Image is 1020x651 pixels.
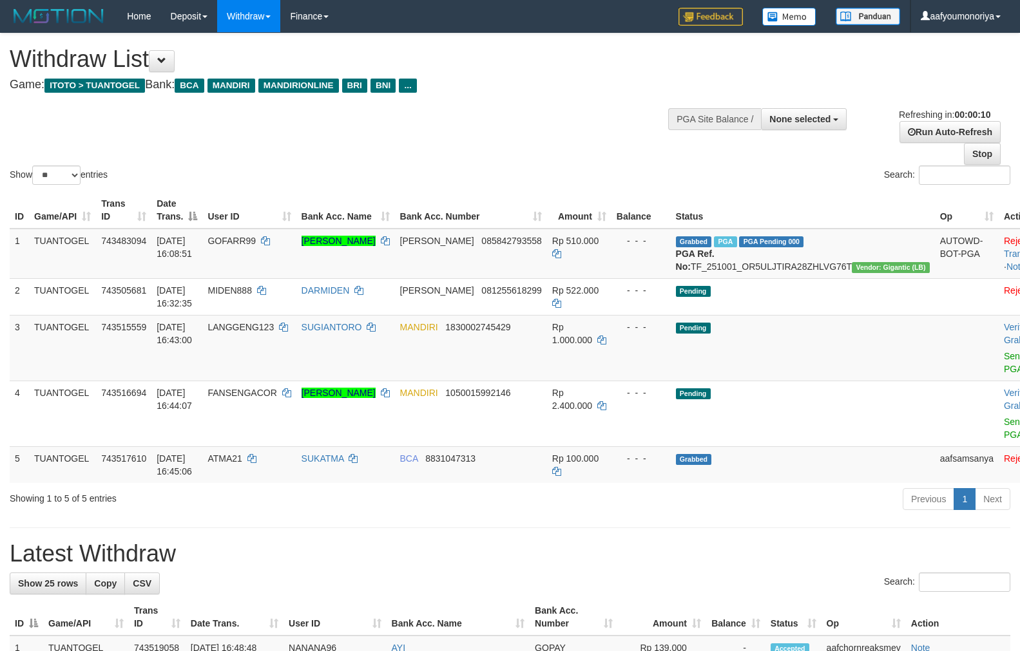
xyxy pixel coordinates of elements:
th: Trans ID: activate to sort column ascending [96,192,151,229]
span: Rp 100.000 [552,453,599,464]
th: Trans ID: activate to sort column ascending [129,599,186,636]
button: None selected [761,108,847,130]
th: Bank Acc. Name: activate to sort column ascending [296,192,395,229]
span: MANDIRI [400,388,438,398]
label: Show entries [10,165,108,185]
span: None selected [769,114,831,124]
th: User ID: activate to sort column ascending [202,192,296,229]
div: Showing 1 to 5 of 5 entries [10,487,416,505]
th: Action [906,599,1010,636]
th: User ID: activate to sort column ascending [284,599,386,636]
th: Balance: activate to sort column ascending [706,599,765,636]
h4: Game: Bank: [10,79,667,91]
td: TUANTOGEL [29,315,96,381]
span: Rp 510.000 [552,236,599,246]
th: ID [10,192,29,229]
td: 5 [10,446,29,483]
img: Feedback.jpg [678,8,743,26]
a: Stop [964,143,1001,165]
span: Refreshing in: [899,109,990,120]
td: 4 [10,381,29,446]
strong: 00:00:10 [954,109,990,120]
span: Grabbed [676,236,712,247]
input: Search: [919,165,1010,185]
span: Copy [94,578,117,589]
select: Showentries [32,165,81,185]
span: Grabbed [676,454,712,465]
a: DARMIDEN [302,285,350,296]
img: panduan.png [836,8,900,25]
span: [PERSON_NAME] [400,285,474,296]
span: Show 25 rows [18,578,78,589]
span: Pending [676,286,711,297]
span: MANDIRIONLINE [258,79,339,93]
span: [DATE] 16:32:35 [157,285,192,308]
th: Date Trans.: activate to sort column descending [151,192,202,229]
a: Run Auto-Refresh [900,121,1001,143]
td: TF_251001_OR5ULJTIRA28ZHLVG76T [671,229,935,279]
th: Date Trans.: activate to sort column ascending [186,599,284,636]
th: Amount: activate to sort column ascending [547,192,611,229]
td: TUANTOGEL [29,446,96,483]
span: BRI [342,79,367,93]
td: 3 [10,315,29,381]
a: Copy [86,572,125,594]
th: Bank Acc. Number: activate to sort column ascending [530,599,618,636]
span: Pending [676,388,711,399]
div: - - - [617,321,666,334]
span: Rp 522.000 [552,285,599,296]
span: [DATE] 16:44:07 [157,388,192,411]
th: Status: activate to sort column ascending [765,599,822,636]
span: BNI [370,79,396,93]
span: MANDIRI [207,79,255,93]
a: SUKATMA [302,453,344,464]
a: 1 [954,488,976,510]
td: TUANTOGEL [29,229,96,279]
th: Balance [611,192,671,229]
h1: Withdraw List [10,46,667,72]
span: [DATE] 16:43:00 [157,322,192,345]
span: MANDIRI [400,322,438,332]
span: ATMA21 [207,453,242,464]
span: 743515559 [101,322,146,332]
th: Op: activate to sort column ascending [822,599,906,636]
span: 743505681 [101,285,146,296]
img: Button%20Memo.svg [762,8,816,26]
span: BCA [400,453,418,464]
td: aafsamsanya [935,446,999,483]
th: Status [671,192,935,229]
span: Rp 2.400.000 [552,388,592,411]
th: ID: activate to sort column descending [10,599,43,636]
span: FANSENGACOR [207,388,276,398]
span: 743516694 [101,388,146,398]
a: Show 25 rows [10,572,86,594]
a: Previous [903,488,954,510]
span: 743517610 [101,453,146,464]
th: Amount: activate to sort column ascending [618,599,706,636]
div: - - - [617,386,666,399]
th: Game/API: activate to sort column ascending [43,599,129,636]
input: Search: [919,572,1010,592]
span: PGA Pending [739,236,803,247]
div: - - - [617,284,666,297]
span: Copy 081255618299 to clipboard [481,285,541,296]
td: 1 [10,229,29,279]
a: [PERSON_NAME] [302,236,376,246]
div: PGA Site Balance / [668,108,761,130]
span: LANGGENG123 [207,322,274,332]
th: Bank Acc. Number: activate to sort column ascending [395,192,547,229]
th: Op: activate to sort column ascending [935,192,999,229]
label: Search: [884,572,1010,592]
td: AUTOWD-BOT-PGA [935,229,999,279]
span: 743483094 [101,236,146,246]
div: - - - [617,234,666,247]
td: TUANTOGEL [29,381,96,446]
span: CSV [133,578,151,589]
td: 2 [10,278,29,315]
span: GOFARR99 [207,236,256,246]
span: Rp 1.000.000 [552,322,592,345]
th: Game/API: activate to sort column ascending [29,192,96,229]
span: ITOTO > TUANTOGEL [44,79,145,93]
label: Search: [884,165,1010,185]
span: [DATE] 16:08:51 [157,236,192,259]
